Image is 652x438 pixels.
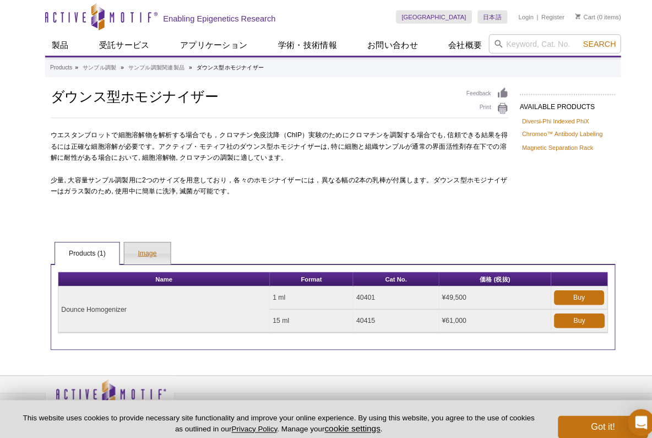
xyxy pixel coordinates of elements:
[318,415,372,424] button: cookie settings
[542,307,592,321] a: Buy
[509,92,602,112] h2: AVAILABLE PRODUCTS
[49,61,70,71] a: Products
[81,61,114,71] a: サンプル調製
[511,139,581,149] a: Magnetic Separation Rack
[50,128,497,158] span: ウエスタンブロットで細胞溶解物を解析する場合でも，クロマチン免疫沈降（ ）実験のためにクロマチンを調製する場合でも, 信頼できる結果を得るには正確な細胞溶解が必要です。アクティブ・モティフ社のダ...
[50,85,445,102] h1: ダウンス型ホモジナイザー
[485,387,567,412] table: Click to Verify - This site chose Symantec SSL for secure e-commerce and confidential communicati...
[479,34,608,52] input: Keyword, Cat. No.
[430,267,540,280] th: 価格 (税抜)
[90,34,153,55] a: 受託サービス
[170,34,249,55] a: アプリケーション
[346,267,430,280] th: Cat No.
[432,34,479,55] a: 会社概要
[44,368,171,413] img: Active Motif,
[264,280,346,303] td: 1 ml
[563,10,608,23] li: (0 items)
[388,10,462,23] a: [GEOGRAPHIC_DATA]
[511,126,590,136] a: Chromeo™ Antibody Labeling
[568,38,606,48] button: Search
[122,237,166,259] a: Image
[468,10,497,23] a: 日本語
[44,34,74,55] a: 製品
[353,34,416,55] a: お問い合わせ
[54,237,116,259] a: Products (1)
[139,172,143,180] span: 2
[457,85,498,98] a: Feedback
[50,172,497,191] span: 少量, 大容量サンプル調製用に つのサイズを用意しており，各々のホモジナイザーには，異なる幅の 本の乳棒が付属します。ダウンス型ホモジナイザーはガラス製のため, 使用中に簡単に洗浄, 滅菌が可能です。
[57,280,264,326] td: Dounce Homogenizer
[571,39,603,47] span: Search
[118,63,122,69] li: »
[457,100,498,112] a: Print
[265,34,336,55] a: 学術・技術情報
[185,63,188,69] li: »
[546,407,634,429] button: Got it!
[346,303,430,326] td: 40415
[18,404,528,425] p: This website uses cookies to provide necessary site functionality and improve your online experie...
[57,267,264,280] th: Name
[511,113,577,123] a: Diversi-Phi Indexed PhiX
[160,13,270,23] h2: Enabling Epigenetics Research
[346,280,430,303] td: 40401
[347,172,351,180] span: 2
[563,13,583,20] a: Cart
[73,63,77,69] li: »
[264,267,346,280] th: Format
[227,416,271,424] a: Privacy Policy
[192,63,258,69] li: ダウンス型ホモジナイザー
[430,303,540,326] td: ¥61,000
[563,13,568,19] img: Your Cart
[281,128,296,136] span: ChIP
[530,13,552,20] a: Register
[126,61,181,71] a: サンプル調製関連製品
[430,280,540,303] td: ¥49,500
[525,10,527,23] li: |
[542,284,591,299] a: Buy
[508,13,523,20] a: Login
[615,401,641,427] div: Open Intercom Messenger
[264,303,346,326] td: 15 ml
